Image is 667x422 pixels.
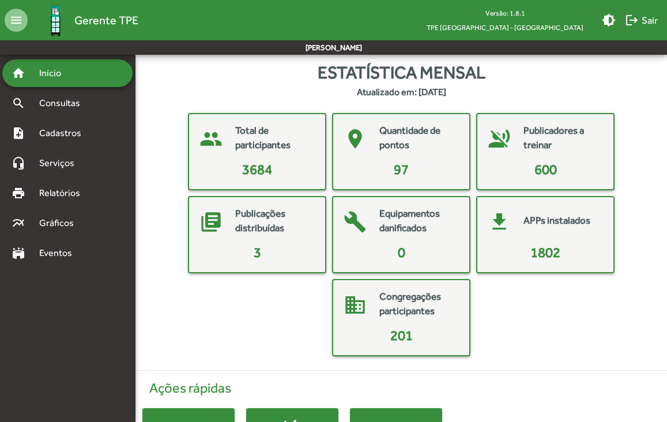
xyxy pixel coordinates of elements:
[12,186,25,200] mat-icon: print
[12,66,25,80] mat-icon: home
[379,123,458,153] mat-card-title: Quantidade de pontos
[194,205,228,239] mat-icon: library_books
[620,10,662,31] button: Sair
[28,2,138,39] a: Gerente TPE
[254,244,261,260] span: 3
[32,96,95,110] span: Consultas
[32,156,90,170] span: Serviços
[32,246,88,260] span: Eventos
[12,246,25,260] mat-icon: stadium
[338,205,372,239] mat-icon: build
[242,161,272,177] span: 3684
[32,186,95,200] span: Relatórios
[602,13,616,27] mat-icon: brightness_medium
[357,85,446,99] strong: Atualizado em: [DATE]
[235,123,314,153] mat-card-title: Total de participantes
[379,206,458,236] mat-card-title: Equipamentos danificados
[482,122,517,156] mat-icon: voice_over_off
[523,213,590,228] mat-card-title: APPs instalados
[398,244,405,260] span: 0
[417,20,593,35] span: TPE [GEOGRAPHIC_DATA] - [GEOGRAPHIC_DATA]
[318,59,485,85] span: Estatística mensal
[534,161,557,177] span: 600
[12,156,25,170] mat-icon: headset_mic
[12,126,25,140] mat-icon: note_add
[12,96,25,110] mat-icon: search
[523,123,602,153] mat-card-title: Publicadores a treinar
[32,66,78,80] span: Início
[32,216,89,230] span: Gráficos
[74,11,138,29] span: Gerente TPE
[235,206,314,236] mat-card-title: Publicações distribuídas
[32,126,96,140] span: Cadastros
[482,205,517,239] mat-icon: get_app
[5,9,28,32] mat-icon: menu
[37,2,74,39] img: Logo
[379,289,458,319] mat-card-title: Congregações participantes
[390,327,413,343] span: 201
[142,380,660,397] h4: Ações rápidas
[625,13,639,27] mat-icon: logout
[12,216,25,230] mat-icon: multiline_chart
[394,161,409,177] span: 97
[338,288,372,322] mat-icon: domain
[338,122,372,156] mat-icon: place
[530,244,560,260] span: 1802
[625,10,658,31] span: Sair
[417,6,593,20] div: Versão: 1.8.1
[194,122,228,156] mat-icon: people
